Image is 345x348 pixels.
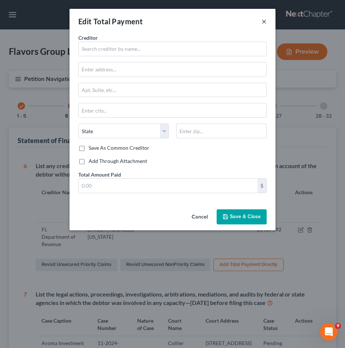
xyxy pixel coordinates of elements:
div: $ [257,179,266,193]
input: Enter address... [79,63,266,77]
input: Enter zip... [176,124,267,138]
span: Save & Close [230,214,261,220]
input: Apt, Suite, etc... [79,83,266,97]
iframe: Intercom live chat [320,323,338,341]
input: Enter city... [79,103,266,117]
label: Add Through Attachment [89,157,147,165]
input: Search creditor by name... [78,42,267,56]
span: Creditor [78,35,98,41]
input: 0.00 [79,179,257,193]
span: Edit [78,17,92,26]
label: Save As Common Creditor [89,144,149,152]
button: × [262,17,267,26]
button: Cancel [186,210,214,225]
button: Save & Close [217,209,267,225]
span: Total Payment [93,17,143,26]
span: 9 [335,323,341,329]
span: Total Amount Paid [78,171,121,178]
